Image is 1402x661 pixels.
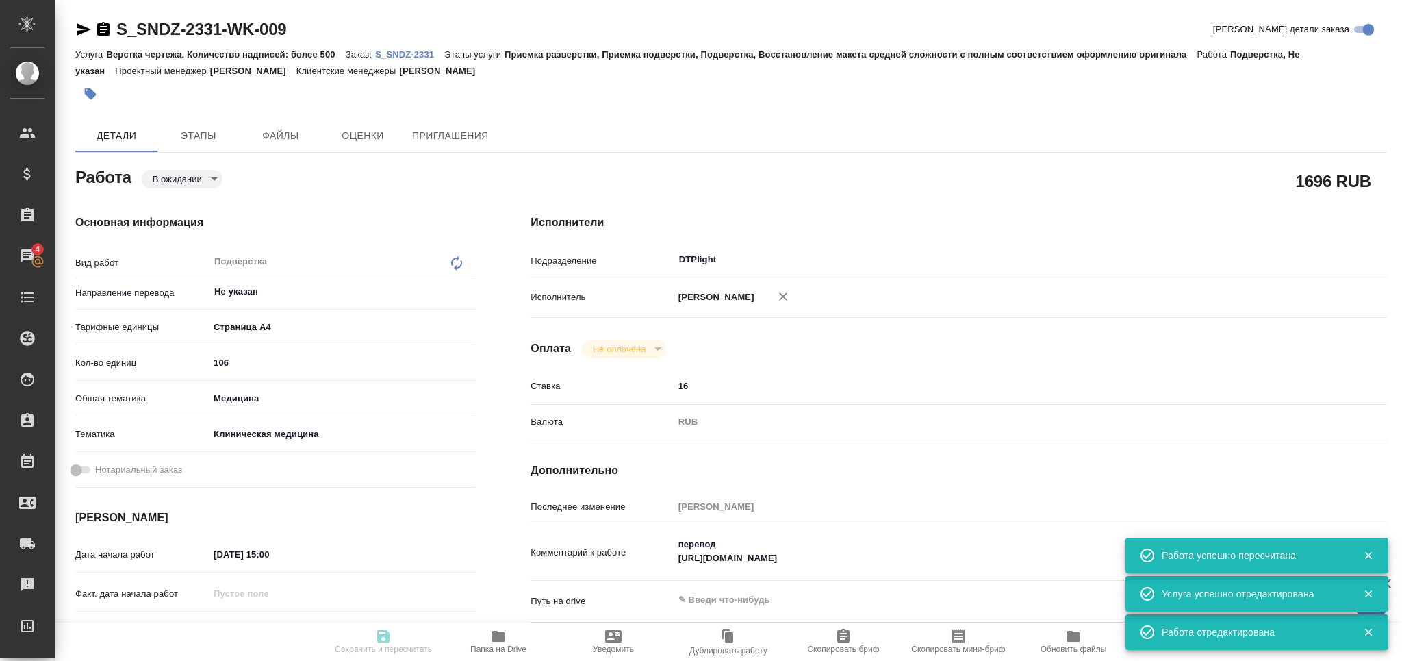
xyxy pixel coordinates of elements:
p: Общая тематика [75,392,209,406]
p: Валюта [531,415,673,429]
p: [PERSON_NAME] [674,290,754,304]
p: Факт. дата начала работ [75,587,209,601]
button: Закрыть [1354,626,1382,638]
button: Удалить исполнителя [768,282,798,312]
textarea: перевод [URL][DOMAIN_NAME] [674,533,1316,570]
h4: Исполнители [531,214,1387,231]
button: Скопировать ссылку [95,21,112,38]
span: Обновить файлы [1041,645,1107,654]
input: ✎ Введи что-нибудь [209,619,329,639]
span: Скопировать бриф [807,645,879,654]
span: [PERSON_NAME] детали заказа [1213,23,1349,36]
button: Скопировать ссылку для ЯМессенджера [75,21,92,38]
div: Страница А4 [209,316,476,339]
input: ✎ Введи что-нибудь [209,353,476,373]
div: Работа отредактирована [1162,625,1342,639]
span: Скопировать мини-бриф [911,645,1005,654]
span: Дублировать работу [689,646,767,656]
button: Добавить тэг [75,79,105,109]
p: [PERSON_NAME] [210,66,296,76]
p: Тематика [75,427,209,441]
p: Вид работ [75,256,209,270]
span: Папка на Drive [470,645,526,654]
span: Этапы [166,127,231,145]
div: Работа успешно пересчитана [1162,549,1342,562]
button: В ожидании [149,173,206,185]
span: Нотариальный заказ [95,463,182,477]
button: Скопировать мини-бриф [901,623,1016,661]
p: Тарифные единицы [75,321,209,334]
a: S_SNDZ-2331 [375,48,444,60]
button: Сохранить и пересчитать [326,623,441,661]
p: Услуга [75,49,106,60]
input: Пустое поле [209,584,329,603]
span: Файлы [248,127,314,145]
p: Приемка разверстки, Приемка подверстки, Подверстка, Восстановление макета средней сложности с пол... [505,49,1197,60]
p: Дата начала работ [75,548,209,562]
p: Верстка чертежа. Количество надписей: более 500 [106,49,345,60]
input: ✎ Введи что-нибудь [674,376,1316,396]
span: 4 [27,242,48,256]
span: Оценки [330,127,396,145]
p: Проектный менеджер [115,66,209,76]
span: Уведомить [593,645,634,654]
div: Клиническая медицина [209,423,476,446]
span: Приглашения [412,127,489,145]
input: Пустое поле [674,497,1316,516]
input: ✎ Введи что-нибудь [209,545,329,564]
p: S_SNDZ-2331 [375,49,444,60]
h4: Основная информация [75,214,476,231]
span: Детали [84,127,149,145]
h4: Оплата [531,340,571,357]
button: Папка на Drive [441,623,556,661]
p: [PERSON_NAME] [399,66,485,76]
h2: 1696 RUB [1296,169,1371,192]
div: RUB [674,410,1316,434]
button: Обновить файлы [1016,623,1131,661]
button: Закрыть [1354,588,1382,600]
a: S_SNDZ-2331-WK-009 [116,20,286,38]
p: Заказ: [346,49,375,60]
p: Клиентские менеджеры [296,66,400,76]
button: Скопировать бриф [786,623,901,661]
p: Подразделение [531,254,673,268]
p: Путь на drive [531,595,673,608]
p: Работа [1197,49,1230,60]
h2: Работа [75,164,131,188]
a: 4 [3,239,51,273]
button: Закрыть [1354,549,1382,562]
h4: Дополнительно [531,462,1387,479]
div: Медицина [209,387,476,410]
div: В ожидании [582,340,666,358]
div: В ожидании [142,170,222,188]
span: Сохранить и пересчитать [335,645,432,654]
button: Уведомить [556,623,671,661]
p: Последнее изменение [531,500,673,514]
button: Дублировать работу [671,623,786,661]
button: Open [1308,258,1311,261]
button: Open [468,290,471,293]
p: Комментарий к работе [531,546,673,560]
p: Этапы услуги [444,49,505,60]
p: Ставка [531,379,673,393]
p: Исполнитель [531,290,673,304]
p: Кол-во единиц [75,356,209,370]
p: Направление перевода [75,286,209,300]
h4: [PERSON_NAME] [75,510,476,526]
button: Не оплачена [589,343,650,355]
div: Услуга успешно отредактирована [1162,587,1342,601]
